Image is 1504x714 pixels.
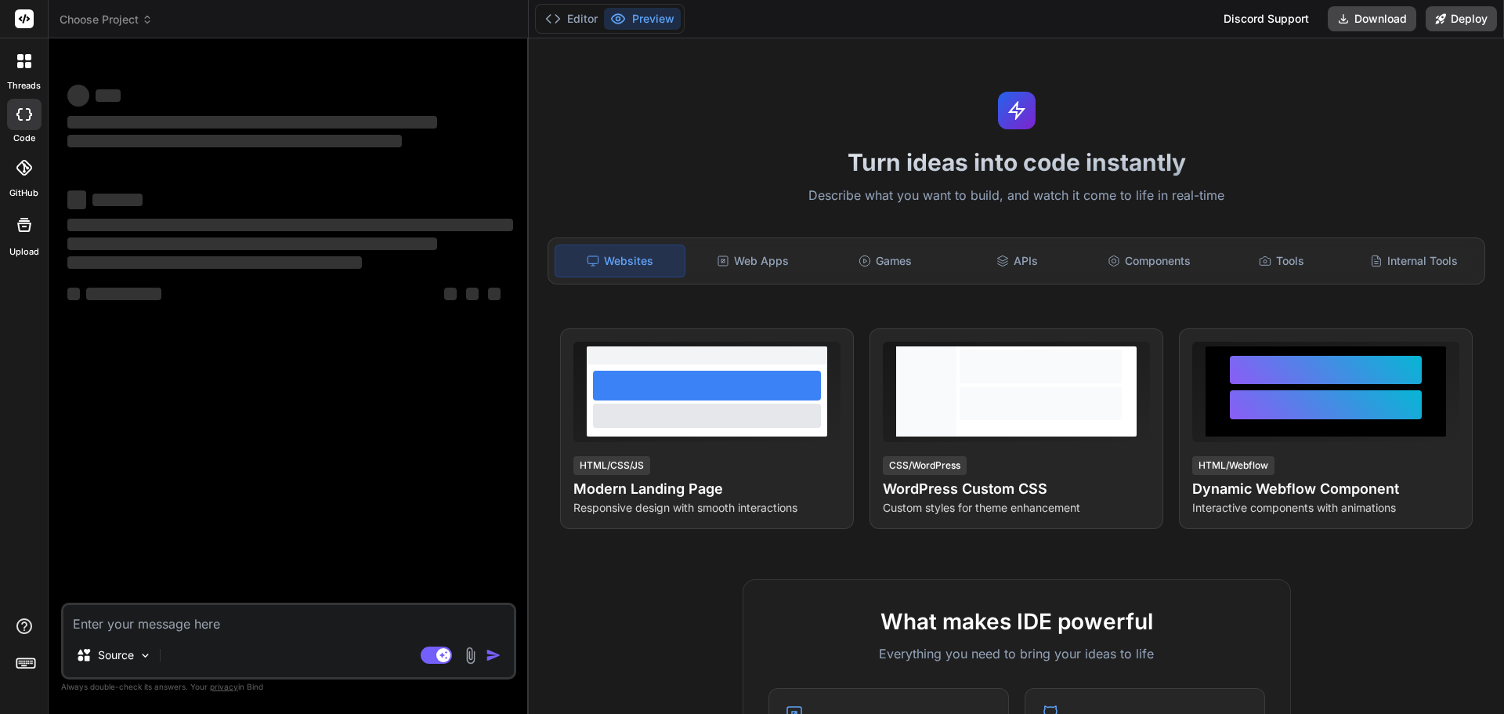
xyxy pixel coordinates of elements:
[1426,6,1497,31] button: Deploy
[9,187,38,200] label: GitHub
[1085,245,1214,277] div: Components
[573,500,841,516] p: Responsive design with smooth interactions
[60,12,153,27] span: Choose Project
[67,135,402,147] span: ‌
[538,148,1495,176] h1: Turn ideas into code instantly
[13,132,35,145] label: code
[139,649,152,662] img: Pick Models
[538,186,1495,206] p: Describe what you want to build, and watch it come to life in real-time
[1217,245,1347,277] div: Tools
[67,288,80,300] span: ‌
[1328,6,1416,31] button: Download
[92,194,143,206] span: ‌
[604,8,681,30] button: Preview
[573,456,650,475] div: HTML/CSS/JS
[573,478,841,500] h4: Modern Landing Page
[67,237,437,250] span: ‌
[1349,245,1478,277] div: Internal Tools
[96,89,121,102] span: ‌
[488,288,501,300] span: ‌
[768,644,1265,663] p: Everything you need to bring your ideas to life
[689,245,818,277] div: Web Apps
[210,682,238,691] span: privacy
[9,245,39,259] label: Upload
[98,647,134,663] p: Source
[466,288,479,300] span: ‌
[883,478,1150,500] h4: WordPress Custom CSS
[539,8,604,30] button: Editor
[768,605,1265,638] h2: What makes IDE powerful
[67,190,86,209] span: ‌
[1192,500,1459,516] p: Interactive components with animations
[486,647,501,663] img: icon
[953,245,1082,277] div: APIs
[1214,6,1318,31] div: Discord Support
[67,85,89,107] span: ‌
[1192,478,1459,500] h4: Dynamic Webflow Component
[61,680,516,694] p: Always double-check its answers. Your in Bind
[67,219,513,231] span: ‌
[461,647,479,665] img: attachment
[86,288,161,300] span: ‌
[67,116,437,129] span: ‌
[67,256,362,269] span: ‌
[883,500,1150,516] p: Custom styles for theme enhancement
[821,245,950,277] div: Games
[444,288,457,300] span: ‌
[7,79,41,92] label: threads
[883,456,967,475] div: CSS/WordPress
[1192,456,1274,475] div: HTML/Webflow
[555,245,685,277] div: Websites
